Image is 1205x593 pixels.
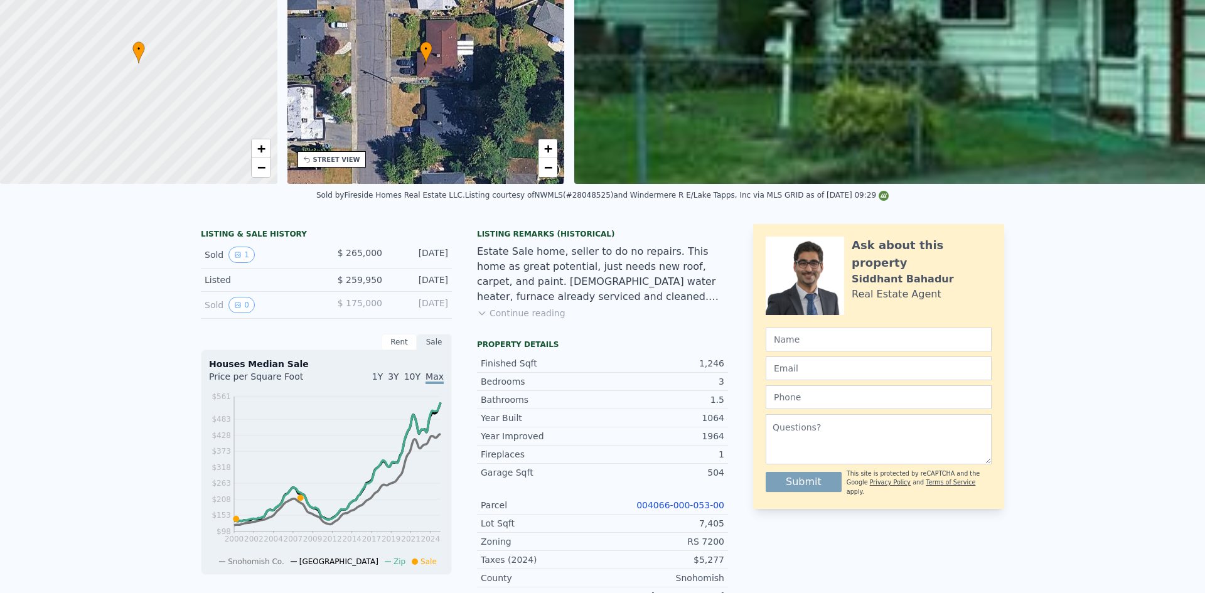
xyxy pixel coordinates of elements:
[481,412,602,424] div: Year Built
[481,535,602,548] div: Zoning
[209,370,326,390] div: Price per Square Foot
[244,535,264,543] tspan: 2002
[602,393,724,406] div: 1.5
[212,479,231,488] tspan: $263
[338,248,382,258] span: $ 265,000
[316,191,465,200] div: Sold by Fireside Homes Real Estate LLC .
[228,247,255,263] button: View historical data
[481,553,602,566] div: Taxes (2024)
[477,339,728,350] div: Property details
[420,43,432,55] span: •
[392,274,448,286] div: [DATE]
[313,155,360,164] div: STREET VIEW
[421,535,441,543] tspan: 2024
[228,557,284,566] span: Snohomish Co.
[252,158,270,177] a: Zoom out
[847,469,992,496] div: This site is protected by reCAPTCHA and the Google and apply.
[417,334,452,350] div: Sale
[217,527,231,536] tspan: $98
[465,191,889,200] div: Listing courtesy of NWMLS (#28048525) and Windermere R E/Lake Tapps, Inc via MLS GRID as of [DATE...
[636,500,724,510] a: 004066-000-053-00
[481,375,602,388] div: Bedrooms
[879,191,889,201] img: NWMLS Logo
[481,499,602,511] div: Parcel
[212,415,231,424] tspan: $483
[602,430,724,442] div: 1964
[394,557,405,566] span: Zip
[420,557,437,566] span: Sale
[852,287,941,302] div: Real Estate Agent
[212,431,231,440] tspan: $428
[225,535,244,543] tspan: 2000
[481,572,602,584] div: County
[602,412,724,424] div: 1064
[852,272,954,287] div: Siddhant Bahadur
[132,43,145,55] span: •
[323,535,342,543] tspan: 2012
[602,357,724,370] div: 1,246
[426,371,444,384] span: Max
[205,247,316,263] div: Sold
[602,448,724,461] div: 1
[477,307,565,319] button: Continue reading
[481,466,602,479] div: Garage Sqft
[303,535,323,543] tspan: 2009
[766,472,842,492] button: Submit
[602,535,724,548] div: RS 7200
[766,385,992,409] input: Phone
[602,517,724,530] div: 7,405
[299,557,378,566] span: [GEOGRAPHIC_DATA]
[205,274,316,286] div: Listed
[257,159,265,175] span: −
[602,466,724,479] div: 504
[926,479,975,486] a: Terms of Service
[481,430,602,442] div: Year Improved
[382,535,401,543] tspan: 2019
[544,159,552,175] span: −
[766,356,992,380] input: Email
[481,393,602,406] div: Bathrooms
[212,447,231,456] tspan: $373
[852,237,992,272] div: Ask about this property
[209,358,444,370] div: Houses Median Sale
[372,371,383,382] span: 1Y
[538,158,557,177] a: Zoom out
[205,297,316,313] div: Sold
[602,375,724,388] div: 3
[388,371,399,382] span: 3Y
[481,448,602,461] div: Fireplaces
[766,328,992,351] input: Name
[228,297,255,313] button: View historical data
[212,463,231,472] tspan: $318
[212,392,231,401] tspan: $561
[132,41,145,63] div: •
[342,535,361,543] tspan: 2014
[477,229,728,239] div: Listing Remarks (Historical)
[481,517,602,530] div: Lot Sqft
[264,535,283,543] tspan: 2004
[544,141,552,156] span: +
[284,535,303,543] tspan: 2007
[477,244,728,304] div: Estate Sale home, seller to do no repairs. This home as great potential, just needs new roof, car...
[212,495,231,504] tspan: $208
[382,334,417,350] div: Rent
[538,139,557,158] a: Zoom in
[257,141,265,156] span: +
[212,511,231,520] tspan: $153
[201,229,452,242] div: LISTING & SALE HISTORY
[404,371,420,382] span: 10Y
[392,297,448,313] div: [DATE]
[602,553,724,566] div: $5,277
[401,535,420,543] tspan: 2021
[252,139,270,158] a: Zoom in
[420,41,432,63] div: •
[602,572,724,584] div: Snohomish
[338,275,382,285] span: $ 259,950
[481,357,602,370] div: Finished Sqft
[392,247,448,263] div: [DATE]
[362,535,382,543] tspan: 2017
[870,479,911,486] a: Privacy Policy
[338,298,382,308] span: $ 175,000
